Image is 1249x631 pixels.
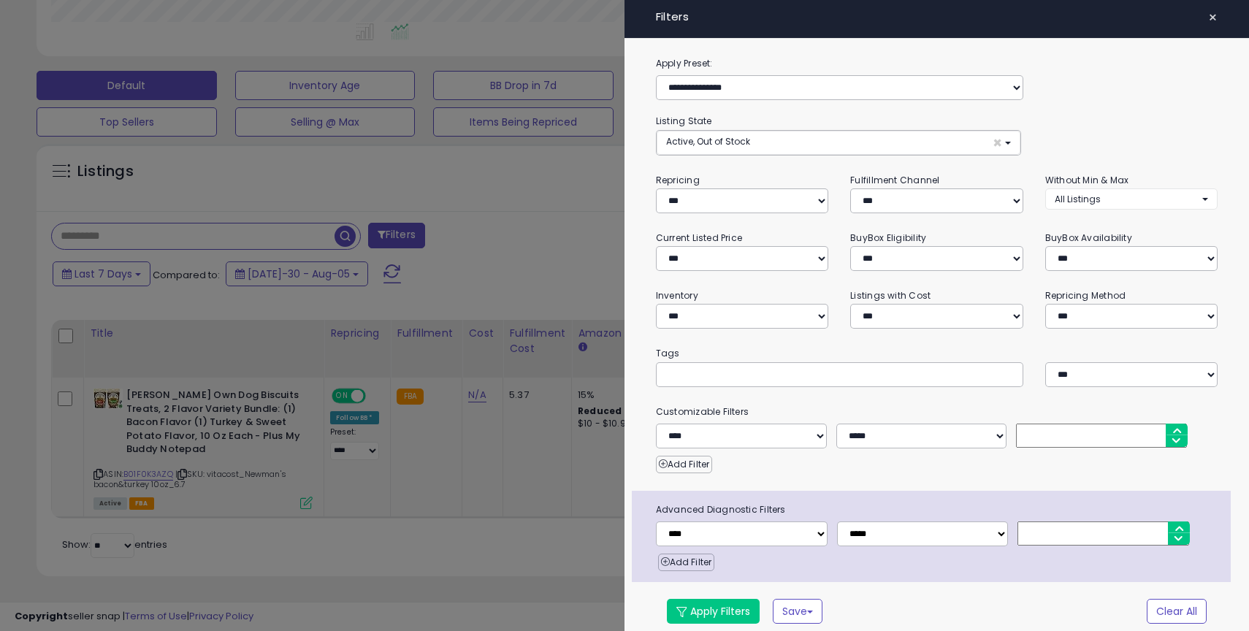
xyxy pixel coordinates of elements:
span: × [1208,7,1218,28]
small: Current Listed Price [656,232,742,244]
small: Repricing [656,174,700,186]
h4: Filters [656,11,1218,23]
span: All Listings [1055,193,1101,205]
button: × [1202,7,1223,28]
small: Inventory [656,289,698,302]
button: Add Filter [658,554,714,571]
button: Add Filter [656,456,712,473]
small: Tags [645,345,1229,362]
label: Apply Preset: [645,56,1229,72]
span: × [993,135,1002,150]
small: Without Min & Max [1045,174,1129,186]
small: Listing State [656,115,712,127]
span: Advanced Diagnostic Filters [645,502,1231,518]
small: Repricing Method [1045,289,1126,302]
button: Apply Filters [667,599,760,624]
small: BuyBox Eligibility [850,232,926,244]
span: Active, Out of Stock [666,135,750,148]
small: BuyBox Availability [1045,232,1132,244]
button: Active, Out of Stock × [657,131,1020,155]
button: Clear All [1147,599,1207,624]
small: Customizable Filters [645,404,1229,420]
button: All Listings [1045,188,1218,210]
button: Save [773,599,822,624]
small: Listings with Cost [850,289,931,302]
small: Fulfillment Channel [850,174,939,186]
